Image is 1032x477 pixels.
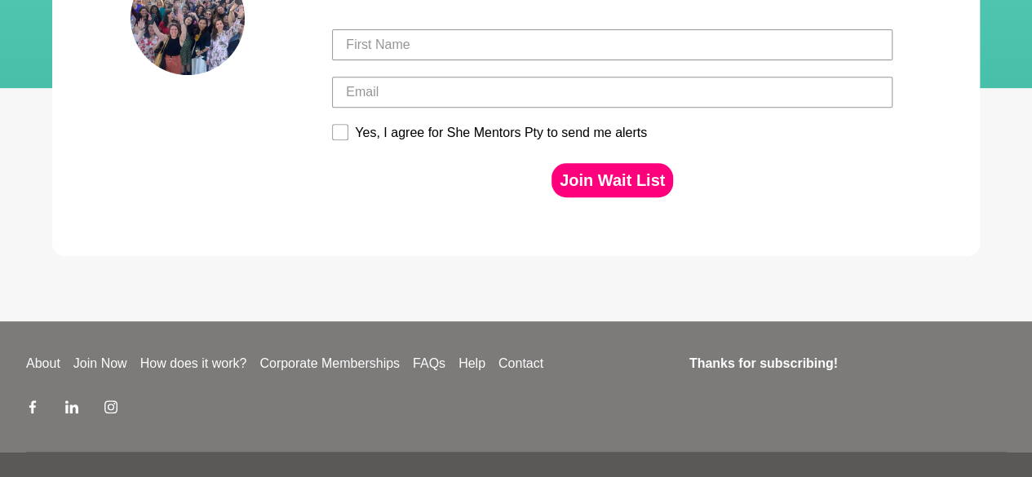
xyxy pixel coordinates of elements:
input: Email [332,77,892,108]
a: Instagram [104,400,117,419]
a: About [20,354,67,373]
a: How does it work? [134,354,254,373]
a: Join Now [67,354,134,373]
div: Yes, I agree for She Mentors Pty to send me alerts [355,126,647,140]
a: LinkedIn [65,400,78,419]
button: Join Wait List [551,163,673,197]
a: Corporate Memberships [253,354,406,373]
h4: Thanks for subscribing! [689,354,996,373]
a: Contact [492,354,550,373]
input: First Name [332,29,892,60]
a: Facebook [26,400,39,419]
a: Help [452,354,492,373]
a: FAQs [406,354,452,373]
